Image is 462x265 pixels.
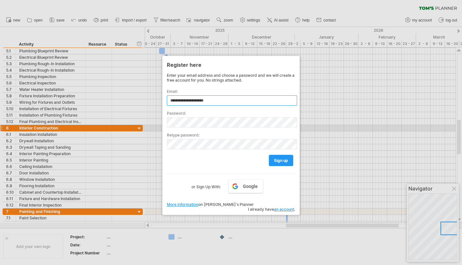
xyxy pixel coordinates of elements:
[274,207,294,212] a: an account
[269,155,293,166] a: sign up
[167,59,295,70] div: Register here
[248,207,295,212] span: I already have .
[167,202,254,207] span: on [PERSON_NAME]'s Planner
[243,184,258,189] span: Google
[228,180,263,193] a: Google
[167,133,295,137] label: Retype password:
[167,89,295,94] label: Email:
[167,202,198,207] a: More information
[167,111,295,116] label: Password:
[167,73,295,83] div: Enter your email address and choose a password and we will create a free account for you. No stri...
[192,180,221,190] label: or Sign Up With:
[274,158,288,163] span: sign up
